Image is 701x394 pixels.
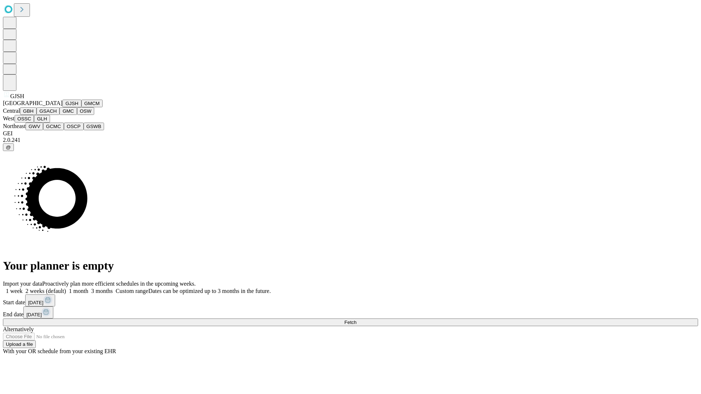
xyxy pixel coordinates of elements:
[91,288,113,294] span: 3 months
[43,123,64,130] button: GCMC
[3,108,20,114] span: Central
[3,259,698,273] h1: Your planner is empty
[64,123,84,130] button: OSCP
[3,348,116,354] span: With your OR schedule from your existing EHR
[77,107,95,115] button: OSW
[3,143,14,151] button: @
[3,326,34,332] span: Alternatively
[3,281,42,287] span: Import your data
[3,115,15,121] span: West
[3,340,36,348] button: Upload a file
[60,107,77,115] button: GMC
[81,100,103,107] button: GMCM
[15,115,34,123] button: OSSC
[69,288,88,294] span: 1 month
[26,288,66,294] span: 2 weeks (default)
[42,281,196,287] span: Proactively plan more efficient schedules in the upcoming weeks.
[3,318,698,326] button: Fetch
[62,100,81,107] button: GJSH
[344,320,356,325] span: Fetch
[148,288,271,294] span: Dates can be optimized up to 3 months in the future.
[3,137,698,143] div: 2.0.241
[3,294,698,306] div: Start date
[28,300,43,305] span: [DATE]
[20,107,37,115] button: GBH
[3,123,26,129] span: Northeast
[23,306,53,318] button: [DATE]
[84,123,104,130] button: GSWB
[3,100,62,106] span: [GEOGRAPHIC_DATA]
[6,288,23,294] span: 1 week
[25,294,55,306] button: [DATE]
[37,107,60,115] button: GSACH
[26,312,42,317] span: [DATE]
[3,130,698,137] div: GEI
[26,123,43,130] button: GWV
[6,144,11,150] span: @
[10,93,24,99] span: GJSH
[116,288,148,294] span: Custom range
[3,306,698,318] div: End date
[34,115,50,123] button: GLH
